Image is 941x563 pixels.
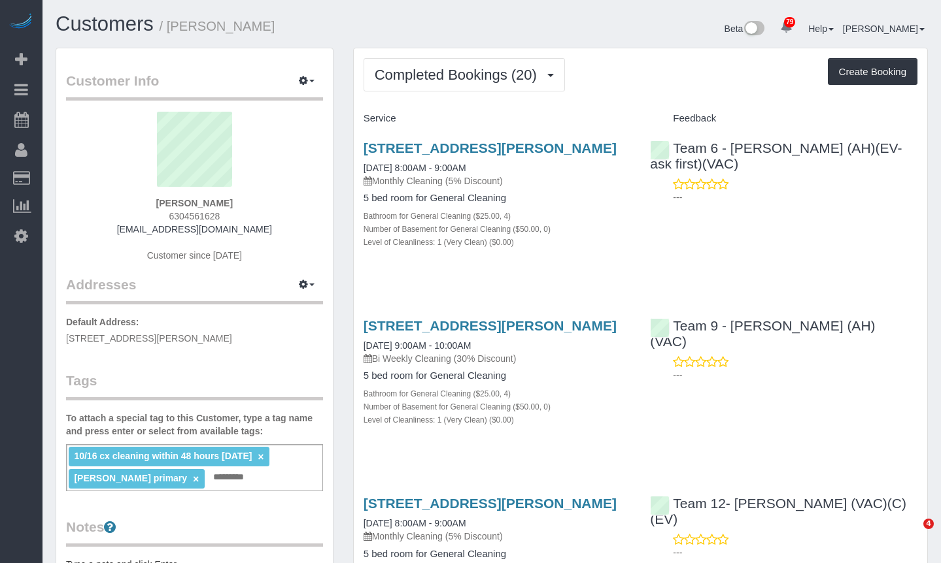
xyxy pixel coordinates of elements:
[725,24,765,34] a: Beta
[673,368,917,381] p: ---
[843,24,925,34] a: [PERSON_NAME]
[364,530,631,543] p: Monthly Cleaning (5% Discount)
[56,12,154,35] a: Customers
[364,340,471,351] a: [DATE] 9:00AM - 10:00AM
[364,238,514,247] small: Level of Cleanliness: 1 (Very Clean) ($0.00)
[364,318,617,333] a: [STREET_ADDRESS][PERSON_NAME]
[66,315,139,329] label: Default Address:
[650,140,902,171] a: Team 6 - [PERSON_NAME] (AH)(EV-ask first)(VAC)
[147,250,242,261] span: Customer since [DATE]
[808,24,834,34] a: Help
[364,518,466,528] a: [DATE] 8:00AM - 9:00AM
[897,519,928,550] iframe: Intercom live chat
[364,140,617,155] a: [STREET_ADDRESS][PERSON_NAME]
[364,58,565,91] button: Completed Bookings (20)
[156,198,233,208] strong: [PERSON_NAME]
[650,496,906,526] a: Team 12- [PERSON_NAME] (VAC)(C)(EV)
[650,318,875,349] a: Team 9 - [PERSON_NAME] (AH) (VAC)
[66,333,232,344] span: [STREET_ADDRESS][PERSON_NAME]
[364,415,514,425] small: Level of Cleanliness: 1 (Very Clean) ($0.00)
[364,163,466,173] a: [DATE] 8:00AM - 9:00AM
[66,71,323,101] legend: Customer Info
[673,191,917,204] p: ---
[74,473,187,483] span: [PERSON_NAME] primary
[364,402,551,411] small: Number of Basement for General Cleaning ($50.00, 0)
[8,13,34,31] img: Automaid Logo
[193,474,199,485] a: ×
[364,496,617,511] a: [STREET_ADDRESS][PERSON_NAME]
[66,371,323,400] legend: Tags
[650,113,917,124] h4: Feedback
[923,519,934,529] span: 4
[743,21,764,38] img: New interface
[364,113,631,124] h4: Service
[375,67,543,83] span: Completed Bookings (20)
[364,549,631,560] h4: 5 bed room for General Cleaning
[364,174,631,187] p: Monthly Cleaning (5% Discount)
[364,225,551,234] small: Number of Basement for General Cleaning ($50.00, 0)
[66,517,323,547] legend: Notes
[66,411,323,438] label: To attach a special tag to this Customer, type a tag name and press enter or select from availabl...
[828,58,917,86] button: Create Booking
[364,352,631,365] p: Bi Weekly Cleaning (30% Discount)
[258,451,264,462] a: ×
[364,193,631,204] h4: 5 bed room for General Cleaning
[169,211,220,221] span: 6304561628
[364,212,511,221] small: Bathroom for General Cleaning ($25.00, 4)
[117,224,272,234] a: [EMAIL_ADDRESS][DOMAIN_NAME]
[784,17,795,27] span: 79
[364,370,631,381] h4: 5 bed room for General Cleaning
[774,13,799,42] a: 79
[364,389,511,398] small: Bathroom for General Cleaning ($25.00, 4)
[74,451,252,461] span: 10/16 cx cleaning within 48 hours [DATE]
[673,546,917,559] p: ---
[160,19,275,33] small: / [PERSON_NAME]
